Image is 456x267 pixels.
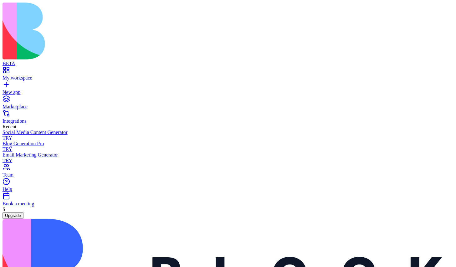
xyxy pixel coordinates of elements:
[3,181,453,192] a: Help
[3,141,453,146] div: Blog Generation Pro
[3,84,453,95] a: New app
[3,118,453,124] div: Integrations
[3,207,5,212] span: S
[3,212,23,219] button: Upgrade
[3,104,453,110] div: Marketplace
[3,55,453,66] a: BETA
[3,90,453,95] div: New app
[3,69,453,81] a: My workspace
[3,113,453,124] a: Integrations
[3,124,16,129] span: Recent
[3,158,453,163] div: TRY
[3,61,453,66] div: BETA
[3,141,453,152] a: Blog Generation ProTRY
[3,130,453,135] div: Social Media Content Generator
[3,3,254,59] img: logo
[3,130,453,141] a: Social Media Content GeneratorTRY
[3,152,453,158] div: Email Marketing Generator
[3,195,453,207] a: Book a meeting
[3,98,453,110] a: Marketplace
[3,172,453,178] div: Team
[3,135,453,141] div: TRY
[3,213,23,218] a: Upgrade
[3,75,453,81] div: My workspace
[3,146,453,152] div: TRY
[3,167,453,178] a: Team
[3,187,453,192] div: Help
[3,201,453,207] div: Book a meeting
[3,152,453,163] a: Email Marketing GeneratorTRY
